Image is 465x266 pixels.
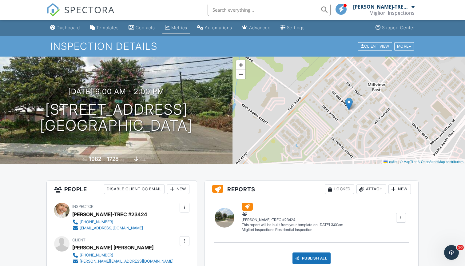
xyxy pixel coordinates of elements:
[205,25,232,30] div: Automations
[373,22,417,34] a: Support Center
[80,259,173,264] div: [PERSON_NAME][EMAIL_ADDRESS][DOMAIN_NAME]
[398,160,399,164] span: |
[89,156,101,162] div: 1982
[208,4,331,16] input: Search everything...
[242,211,343,222] div: [PERSON_NAME]-TREC #23424
[46,8,115,21] a: SPECTORA
[236,69,245,79] a: Zoom out
[72,219,143,225] a: [PHONE_NUMBER]
[46,3,60,17] img: The Best Home Inspection Software - Spectora
[72,204,93,209] span: Inspector
[72,252,173,258] a: [PHONE_NUMBER]
[80,253,113,258] div: [PHONE_NUMBER]
[357,44,394,48] a: Client View
[287,25,305,30] div: Settings
[457,245,464,250] span: 10
[72,258,173,264] a: [PERSON_NAME][EMAIL_ADDRESS][DOMAIN_NAME]
[242,222,343,227] div: This report will be built from your template on [DATE] 3:00am
[68,87,164,96] h3: [DATE] 9:00 am - 2:00 pm
[356,184,386,194] div: Attach
[369,10,415,16] div: Migliori Inspections
[47,181,197,198] h3: People
[292,252,331,264] div: Publish All
[249,25,271,30] div: Advanced
[382,25,415,30] div: Support Center
[139,157,146,162] span: slab
[239,61,243,69] span: +
[87,22,121,34] a: Templates
[239,70,243,78] span: −
[107,156,119,162] div: 1728
[444,245,459,260] iframe: Intercom live chat
[236,60,245,69] a: Zoom in
[358,42,392,50] div: Client View
[394,42,414,50] div: More
[72,210,147,219] div: [PERSON_NAME]-TREC #23424
[325,184,354,194] div: Locked
[48,22,82,34] a: Dashboard
[72,243,153,252] div: [PERSON_NAME] [PERSON_NAME]
[81,157,88,162] span: Built
[80,220,113,224] div: [PHONE_NUMBER]
[384,160,397,164] a: Leaflet
[57,25,80,30] div: Dashboard
[96,25,119,30] div: Templates
[72,225,143,231] a: [EMAIL_ADDRESS][DOMAIN_NAME]
[72,238,85,242] span: Client
[64,3,115,16] span: SPECTORA
[162,22,190,34] a: Metrics
[400,160,417,164] a: © MapTiler
[126,22,157,34] a: Contacts
[80,226,143,231] div: [EMAIL_ADDRESS][DOMAIN_NAME]
[388,184,411,194] div: New
[242,227,343,232] div: Migliori Inspections Residential Inspection
[240,22,273,34] a: Advanced
[195,22,235,34] a: Automations (Basic)
[50,41,415,52] h1: Inspection Details
[205,181,418,198] h3: Reports
[40,101,193,134] h1: [STREET_ADDRESS] [GEOGRAPHIC_DATA]
[136,25,155,30] div: Contacts
[418,160,463,164] a: © OpenStreetMap contributors
[171,25,187,30] div: Metrics
[353,4,410,10] div: [PERSON_NAME]-TREC #23424
[345,98,353,110] img: Marker
[120,157,128,162] span: sq. ft.
[278,22,307,34] a: Settings
[104,184,165,194] div: Disable Client CC Email
[167,184,189,194] div: New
